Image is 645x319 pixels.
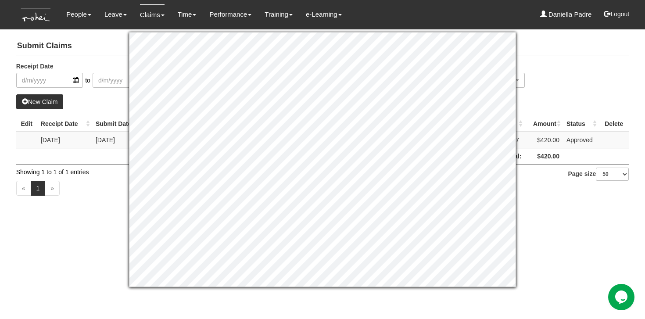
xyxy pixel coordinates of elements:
th: Edit [16,116,37,132]
input: d/m/yyyy [16,73,83,88]
label: Page size [568,168,629,181]
a: Training [265,4,293,25]
th: Status : activate to sort column ascending [563,116,599,132]
a: New Claim [16,94,64,109]
th: Delete [599,116,629,132]
a: People [66,4,91,25]
th: Receipt Date : activate to sort column ascending [37,116,92,132]
span: to [83,73,93,88]
th: Submit Date : activate to sort column ascending [92,116,146,132]
a: » [45,181,60,196]
a: « [16,181,31,196]
a: Performance [209,4,251,25]
a: Time [178,4,197,25]
td: Approved [563,132,599,148]
input: d/m/yyyy [93,73,159,88]
a: Leave [104,4,127,25]
td: $420.00 [525,132,563,148]
a: 1 [31,181,46,196]
a: Daniella Padre [540,4,592,25]
iframe: chat widget [608,284,636,310]
label: Receipt Date [16,62,54,71]
button: Logout [598,4,635,25]
a: Claims [140,4,165,25]
td: [DATE] [92,132,146,148]
a: e-Learning [306,4,342,25]
th: Amount : activate to sort column ascending [525,116,563,132]
h4: Submit Claims [16,37,629,55]
td: [DATE] [37,132,92,148]
select: Page size [596,168,629,181]
b: $420.00 [537,153,559,160]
